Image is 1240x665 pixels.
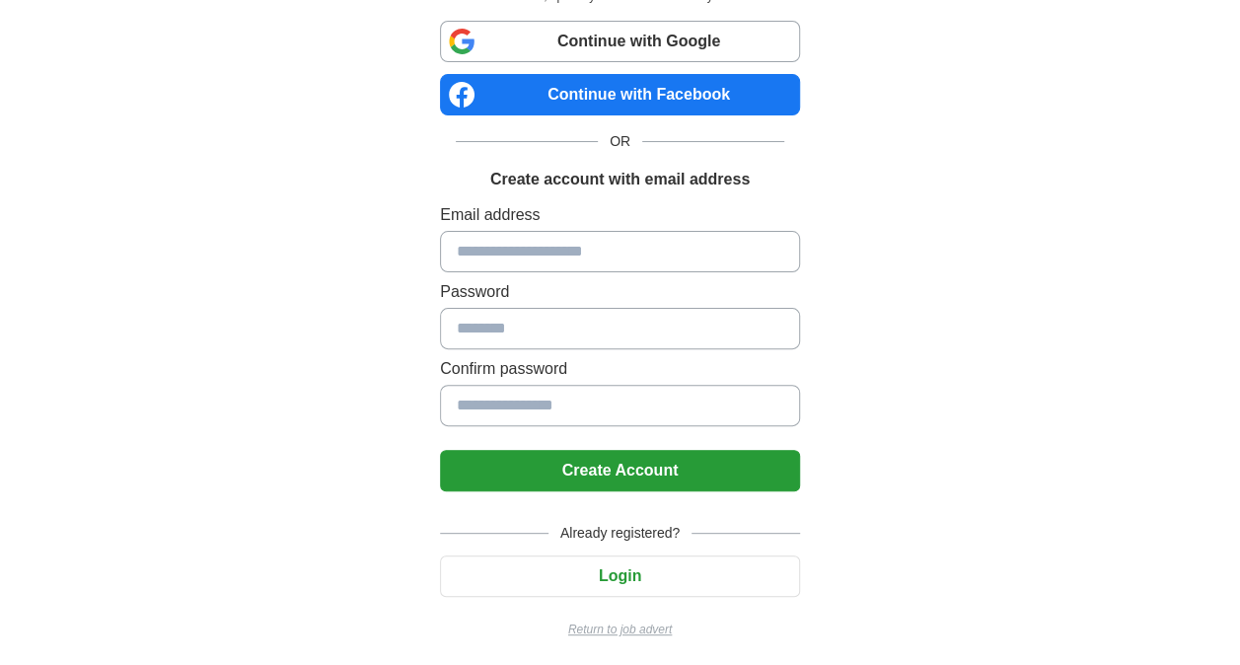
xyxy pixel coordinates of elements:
span: Already registered? [548,523,692,544]
label: Email address [440,203,800,227]
a: Return to job advert [440,621,800,638]
a: Continue with Google [440,21,800,62]
label: Password [440,280,800,304]
label: Confirm password [440,357,800,381]
h1: Create account with email address [490,168,750,191]
button: Create Account [440,450,800,491]
a: Continue with Facebook [440,74,800,115]
button: Login [440,555,800,597]
span: OR [598,131,642,152]
a: Login [440,567,800,584]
